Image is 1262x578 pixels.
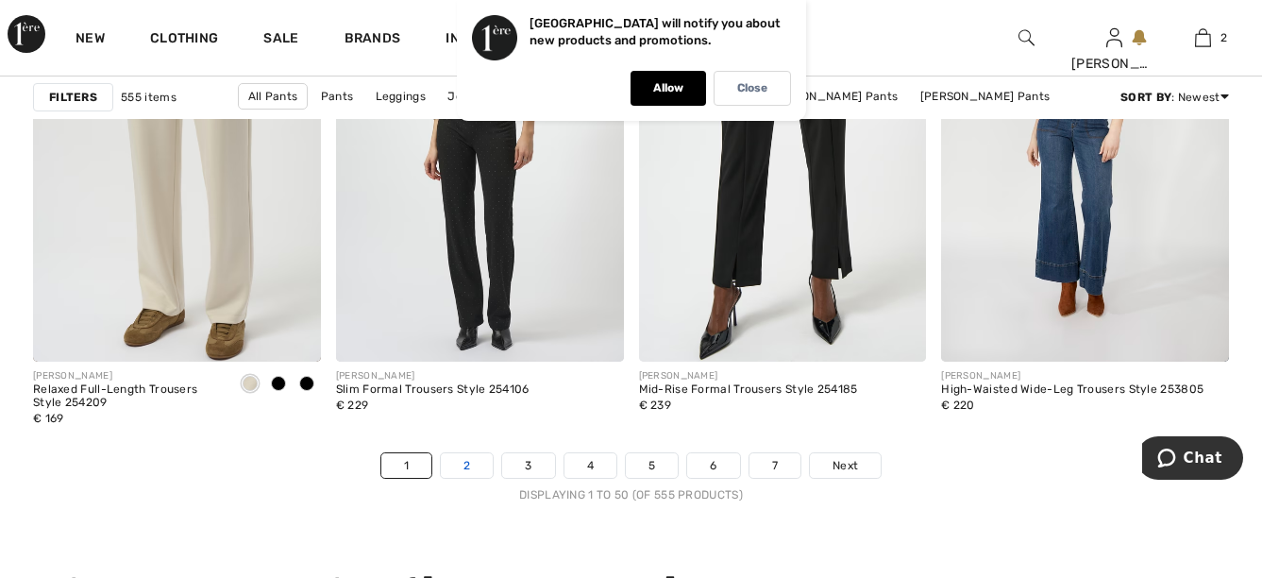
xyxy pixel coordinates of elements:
span: € 169 [33,412,64,425]
a: [PERSON_NAME] Pants [911,84,1060,109]
div: Fawn [264,369,293,400]
div: Relaxed Full-Length Trousers Style 254209 [33,383,221,410]
a: All Pants [238,83,309,110]
a: Brands [345,30,401,50]
span: € 239 [639,399,672,412]
a: Jeans [438,84,492,109]
a: 5 [626,453,678,478]
span: 2 [1220,29,1227,46]
div: [PERSON_NAME] [336,369,530,383]
p: Close [737,81,767,95]
a: [PERSON_NAME] Pants [759,84,908,109]
a: 2 [441,453,493,478]
span: Next [833,457,858,474]
div: [PERSON_NAME] [1071,54,1158,74]
strong: Filters [49,89,97,106]
div: High-Waisted Wide-Leg Trousers Style 253805 [941,383,1203,397]
img: 1ère Avenue [8,15,45,53]
img: My Bag [1195,26,1211,49]
iframe: Opens a widget where you can chat to one of our agents [1142,436,1243,484]
img: My Info [1106,26,1122,49]
div: Mid-Rise Formal Trousers Style 254185 [639,383,858,397]
div: [PERSON_NAME] [941,369,1203,383]
nav: Page navigation [33,452,1229,503]
div: [PERSON_NAME] [33,369,221,383]
a: Clothing [150,30,218,50]
a: Sign In [1106,28,1122,46]
div: [PERSON_NAME] [639,369,858,383]
a: Sale [263,30,298,50]
a: Pants [311,84,363,109]
a: New [76,30,105,50]
a: 4 [564,453,616,478]
a: Leggings [366,84,435,109]
div: Slim Formal Trousers Style 254106 [336,383,530,397]
div: : Newest [1120,89,1229,106]
p: Allow [653,81,683,95]
a: 3 [502,453,554,478]
a: 2 [1159,26,1246,49]
span: Inspiration [446,30,530,50]
div: Birch [236,369,264,400]
div: Black [293,369,321,400]
a: 6 [687,453,739,478]
span: 555 items [121,89,177,106]
strong: Sort By [1120,91,1171,104]
span: € 220 [941,399,975,412]
div: Displaying 1 to 50 (of 555 products) [33,486,1229,503]
p: [GEOGRAPHIC_DATA] will notify you about new products and promotions. [530,16,781,47]
a: 7 [749,453,800,478]
a: 1 [381,453,431,478]
img: search the website [1018,26,1035,49]
span: € 229 [336,399,369,412]
a: Next [810,453,881,478]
